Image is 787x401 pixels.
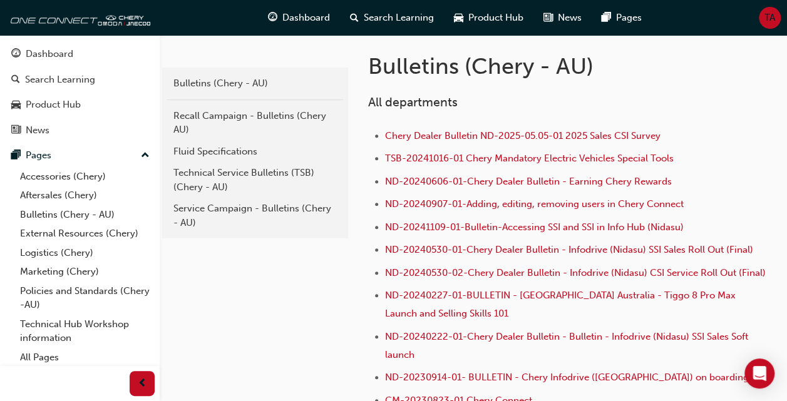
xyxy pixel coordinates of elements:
[592,5,652,31] a: pages-iconPages
[138,376,147,392] span: prev-icon
[167,73,343,94] a: Bulletins (Chery - AU)
[15,348,155,367] a: All Pages
[385,221,684,233] a: ND-20241109-01-Bulletin-Accessing SSI and SSI in Info Hub (Nidasu)
[15,186,155,205] a: Aftersales (Chery)
[533,5,592,31] a: news-iconNews
[167,141,343,163] a: Fluid Specifications
[764,11,775,25] span: TA
[141,148,150,164] span: up-icon
[15,262,155,282] a: Marketing (Chery)
[385,372,749,383] a: ND-20230914-01- BULLETIN - Chery Infodrive ([GEOGRAPHIC_DATA]) on boarding
[173,145,337,159] div: Fluid Specifications
[11,125,21,136] span: news-icon
[5,43,155,66] a: Dashboard
[173,166,337,194] div: Technical Service Bulletins (TSB) (Chery - AU)
[744,358,774,388] div: Open Intercom Messenger
[340,5,444,31] a: search-iconSearch Learning
[167,162,343,198] a: Technical Service Bulletins (TSB) (Chery - AU)
[5,40,155,144] button: DashboardSearch LearningProduct HubNews
[173,76,337,91] div: Bulletins (Chery - AU)
[385,244,753,255] a: ND-20240530-01-Chery Dealer Bulletin - Infodrive (Nidasu) SSI Sales Roll Out (Final)
[11,74,20,86] span: search-icon
[385,130,661,141] a: Chery Dealer Bulletin ND-2025-05.05-01 2025 Sales CSI Survey
[5,144,155,167] button: Pages
[173,201,337,230] div: Service Campaign - Bulletins (Chery - AU)
[26,148,51,163] div: Pages
[15,224,155,243] a: External Resources (Chery)
[258,5,340,31] a: guage-iconDashboard
[15,315,155,348] a: Technical Hub Workshop information
[5,119,155,142] a: News
[268,10,277,26] span: guage-icon
[15,282,155,315] a: Policies and Standards (Chery -AU)
[15,167,155,186] a: Accessories (Chery)
[26,47,73,61] div: Dashboard
[385,198,684,210] a: ND-20240907-01-Adding, editing, removing users in Chery Connect
[167,105,343,141] a: Recall Campaign - Bulletins (Chery AU)
[282,11,330,25] span: Dashboard
[385,331,751,360] a: ND-20240222-01-Chery Dealer Bulletin - Bulletin - Infodrive (Nidasu) SSI Sales Soft launch
[6,5,150,30] img: oneconnect
[173,109,337,137] div: Recall Campaign - Bulletins (Chery AU)
[602,10,611,26] span: pages-icon
[26,123,49,138] div: News
[25,73,95,87] div: Search Learning
[11,49,21,60] span: guage-icon
[759,7,781,29] button: TA
[385,267,766,278] a: ND-20240530-02-Chery Dealer Bulletin - Infodrive (Nidasu) CSI Service Roll Out (Final)
[167,198,343,233] a: Service Campaign - Bulletins (Chery - AU)
[385,290,738,319] a: ND-20240227-01-BULLETIN - [GEOGRAPHIC_DATA] Australia - Tiggo 8 Pro Max Launch and Selling Skills...
[385,153,674,164] a: TSB-20241016-01 Chery Mandatory Electric Vehicles Special Tools
[5,68,155,91] a: Search Learning
[11,99,21,111] span: car-icon
[364,11,434,25] span: Search Learning
[558,11,582,25] span: News
[543,10,553,26] span: news-icon
[616,11,642,25] span: Pages
[11,150,21,161] span: pages-icon
[350,10,359,26] span: search-icon
[385,176,672,187] a: ND-20240606-01-Chery Dealer Bulletin - Earning Chery Rewards
[15,205,155,225] a: Bulletins (Chery - AU)
[454,10,463,26] span: car-icon
[15,243,155,263] a: Logistics (Chery)
[26,98,81,112] div: Product Hub
[468,11,523,25] span: Product Hub
[444,5,533,31] a: car-iconProduct Hub
[368,53,692,80] h1: Bulletins (Chery - AU)
[368,95,458,109] span: All departments
[5,93,155,116] a: Product Hub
